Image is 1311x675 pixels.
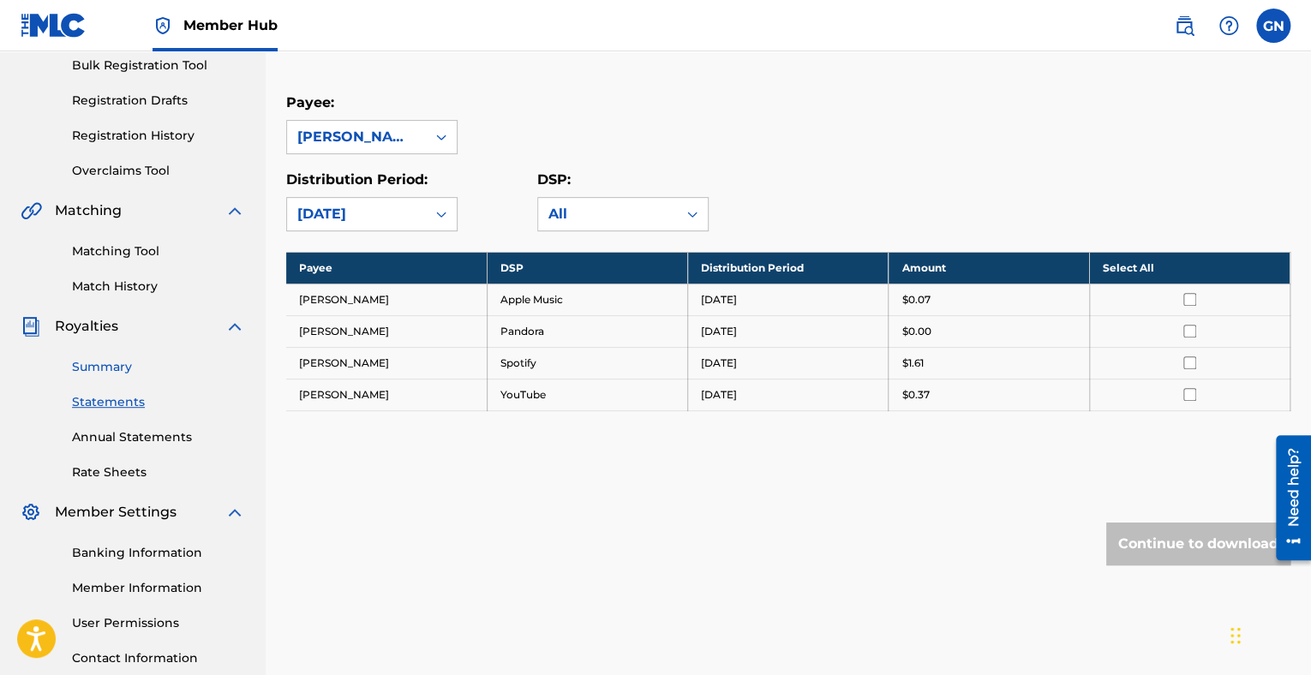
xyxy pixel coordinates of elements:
[1256,9,1290,43] div: User Menu
[21,13,87,38] img: MLC Logo
[1167,9,1201,43] a: Public Search
[72,127,245,145] a: Registration History
[183,15,278,35] span: Member Hub
[901,387,929,403] p: $0.37
[889,252,1089,284] th: Amount
[901,292,930,308] p: $0.07
[688,252,889,284] th: Distribution Period
[688,315,889,347] td: [DATE]
[72,579,245,597] a: Member Information
[72,57,245,75] a: Bulk Registration Tool
[224,200,245,221] img: expand
[1263,429,1311,567] iframe: Resource Center
[72,358,245,376] a: Summary
[72,544,245,562] a: Banking Information
[286,252,487,284] th: Payee
[286,379,487,410] td: [PERSON_NAME]
[688,347,889,379] td: [DATE]
[537,171,571,188] label: DSP:
[901,324,931,339] p: $0.00
[72,162,245,180] a: Overclaims Tool
[72,428,245,446] a: Annual Statements
[72,278,245,296] a: Match History
[72,92,245,110] a: Registration Drafts
[55,316,118,337] span: Royalties
[286,171,428,188] label: Distribution Period:
[72,649,245,667] a: Contact Information
[688,284,889,315] td: [DATE]
[487,252,687,284] th: DSP
[21,502,41,523] img: Member Settings
[1230,610,1241,661] div: Drag
[72,463,245,481] a: Rate Sheets
[55,502,177,523] span: Member Settings
[21,200,42,221] img: Matching
[224,316,245,337] img: expand
[688,379,889,410] td: [DATE]
[1225,593,1311,675] iframe: Chat Widget
[487,315,687,347] td: Pandora
[286,347,487,379] td: [PERSON_NAME]
[1089,252,1290,284] th: Select All
[1218,15,1239,36] img: help
[286,315,487,347] td: [PERSON_NAME]
[72,242,245,260] a: Matching Tool
[487,379,687,410] td: YouTube
[487,284,687,315] td: Apple Music
[901,355,923,371] p: $1.61
[297,204,416,224] div: [DATE]
[286,284,487,315] td: [PERSON_NAME]
[224,502,245,523] img: expand
[72,393,245,411] a: Statements
[1174,15,1194,36] img: search
[548,204,667,224] div: All
[72,614,245,632] a: User Permissions
[1212,9,1246,43] div: Help
[286,94,334,111] label: Payee:
[297,127,416,147] div: [PERSON_NAME]
[55,200,122,221] span: Matching
[487,347,687,379] td: Spotify
[21,316,41,337] img: Royalties
[153,15,173,36] img: Top Rightsholder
